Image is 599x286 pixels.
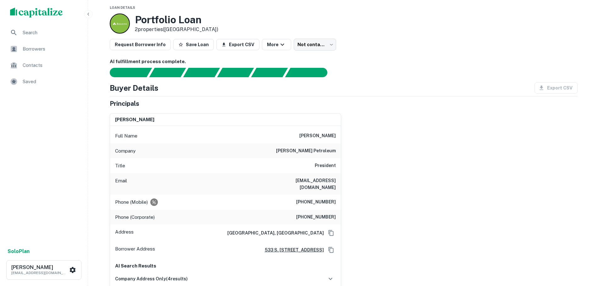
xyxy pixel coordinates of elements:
[262,39,291,50] button: More
[173,39,214,50] button: Save Loan
[110,6,135,9] span: Loan Details
[5,25,83,40] a: Search
[296,198,336,206] h6: [PHONE_NUMBER]
[5,58,83,73] a: Contacts
[299,132,336,140] h6: [PERSON_NAME]
[149,68,186,77] div: Your request is received and processing...
[23,45,79,53] span: Borrowers
[115,228,134,238] p: Address
[222,229,324,236] h6: [GEOGRAPHIC_DATA], [GEOGRAPHIC_DATA]
[260,177,336,191] h6: [EMAIL_ADDRESS][DOMAIN_NAME]
[115,147,136,155] p: Company
[5,41,83,57] a: Borrowers
[102,68,149,77] div: Sending borrower request to AI...
[115,275,188,282] h6: company address only ( 4 results)
[8,248,30,255] a: SoloPlan
[150,198,158,206] div: Requests to not be contacted at this number
[251,68,288,77] div: Principals found, still searching for contact information. This may take time...
[110,99,139,108] h5: Principals
[294,39,336,51] div: Not contacted
[23,62,79,69] span: Contacts
[110,82,158,94] h4: Buyer Details
[135,14,218,26] h3: Portfolio Loan
[217,68,254,77] div: Principals found, AI now looking for contact information...
[23,78,79,85] span: Saved
[11,270,68,276] p: [EMAIL_ADDRESS][DOMAIN_NAME]
[8,248,30,254] strong: Solo Plan
[296,213,336,221] h6: [PHONE_NUMBER]
[110,58,578,65] h6: AI fulfillment process complete.
[23,29,79,36] span: Search
[110,39,171,50] button: Request Borrower Info
[115,177,127,191] p: Email
[216,39,259,50] button: Export CSV
[568,236,599,266] iframe: Chat Widget
[260,246,324,253] a: 533 s. [STREET_ADDRESS]
[5,74,83,89] a: Saved
[326,245,336,255] button: Copy Address
[115,262,336,270] p: AI Search Results
[115,198,148,206] p: Phone (Mobile)
[115,132,137,140] p: Full Name
[115,116,154,123] h6: [PERSON_NAME]
[11,265,68,270] h6: [PERSON_NAME]
[135,26,218,33] p: 2 properties ([GEOGRAPHIC_DATA])
[115,213,155,221] p: Phone (Corporate)
[10,8,63,18] img: capitalize-logo.png
[115,162,125,170] p: Title
[276,147,336,155] h6: [PERSON_NAME] petroleum
[183,68,220,77] div: Documents found, AI parsing details...
[315,162,336,170] h6: President
[326,228,336,238] button: Copy Address
[115,245,155,255] p: Borrower Address
[285,68,335,77] div: AI fulfillment process complete.
[6,260,81,280] button: [PERSON_NAME][EMAIL_ADDRESS][DOMAIN_NAME]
